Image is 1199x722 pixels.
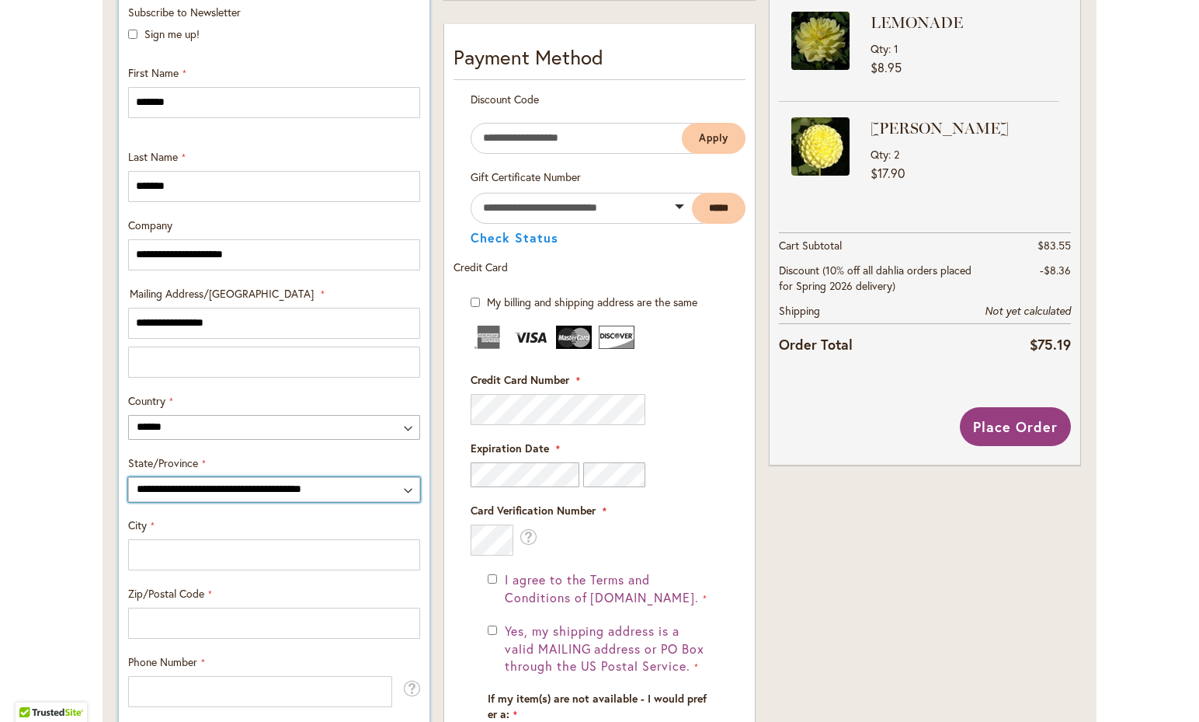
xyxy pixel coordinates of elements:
[471,232,558,244] button: Check Status
[128,654,197,669] span: Phone Number
[454,260,508,274] span: Credit Card
[128,65,179,80] span: First Name
[1037,238,1071,253] span: $83.55
[871,117,1055,139] strong: [PERSON_NAME]
[779,263,971,293] span: Discount (10% off all dahlia orders placed for Spring 2026 delivery)
[471,503,596,518] span: Card Verification Number
[779,303,820,318] span: Shipping
[128,149,178,164] span: Last Name
[1030,335,1071,354] span: $75.19
[128,5,241,19] span: Subscribe to Newsletter
[471,441,549,455] span: Expiration Date
[894,147,899,162] span: 2
[960,407,1071,446] button: Place Order
[973,417,1058,436] span: Place Order
[505,571,699,605] span: I agree to the Terms and Conditions of [DOMAIN_NAME].
[471,326,506,349] img: American Express
[779,333,853,355] strong: Order Total
[128,586,204,601] span: Zip/Postal Code
[488,691,707,721] span: If my item(s) are not available - I would prefer a:
[505,623,704,675] span: Yes, my shipping address is a valid MAILING address or PO Box through the US Postal Service.
[871,165,905,181] span: $17.90
[144,26,200,41] label: Sign me up!
[682,123,745,154] button: Apply
[871,12,1055,33] strong: LEMONADE
[471,169,581,184] span: Gift Certificate Number
[779,232,974,258] th: Cart Subtotal
[128,518,147,532] span: City
[871,41,888,56] span: Qty
[599,326,634,349] img: Discover
[791,12,850,70] img: LEMONADE
[130,286,314,301] span: Mailing Address/[GEOGRAPHIC_DATA]
[471,372,569,387] span: Credit Card Number
[985,304,1071,318] span: Not yet calculated
[513,326,549,349] img: Visa
[871,147,888,162] span: Qty
[556,326,592,349] img: MasterCard
[1040,263,1071,277] span: -$8.36
[487,295,697,309] span: My billing and shipping address are the same
[128,218,172,232] span: Company
[894,41,898,56] span: 1
[12,667,55,710] iframe: Launch Accessibility Center
[454,43,745,80] div: Payment Method
[699,131,728,145] span: Apply
[871,59,902,75] span: $8.95
[471,92,539,106] span: Discount Code
[791,117,850,176] img: NETTIE
[128,393,165,408] span: Country
[128,455,198,470] span: State/Province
